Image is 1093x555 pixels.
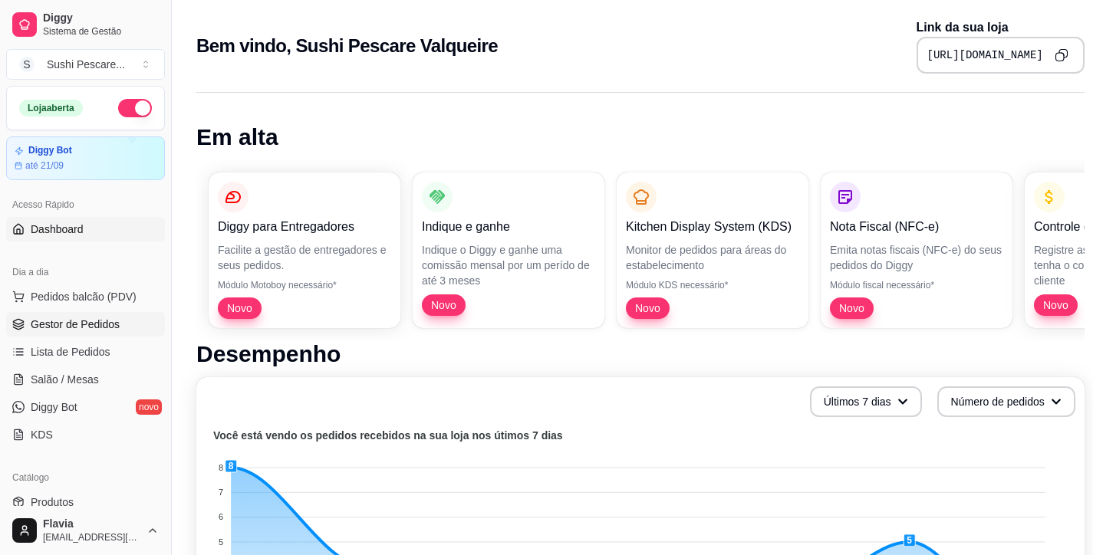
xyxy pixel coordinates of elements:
[209,172,400,328] button: Diggy para EntregadoresFacilite a gestão de entregadores e seus pedidos.Módulo Motoboy necessário...
[218,218,391,236] p: Diggy para Entregadores
[422,218,595,236] p: Indique e ganhe
[6,512,165,549] button: Flavia[EMAIL_ADDRESS][DOMAIN_NAME]
[6,6,165,43] a: DiggySistema de Gestão
[31,344,110,360] span: Lista de Pedidos
[830,242,1003,273] p: Emita notas fiscais (NFC-e) do seus pedidos do Diggy
[937,386,1075,417] button: Número de pedidos
[28,145,72,156] article: Diggy Bot
[196,34,498,58] h2: Bem vindo, Sushi Pescare Valqueire
[821,172,1012,328] button: Nota Fiscal (NFC-e)Emita notas fiscais (NFC-e) do seus pedidos do DiggyMódulo fiscal necessário*Novo
[31,399,77,415] span: Diggy Bot
[31,289,137,304] span: Pedidos balcão (PDV)
[219,463,223,472] tspan: 8
[830,218,1003,236] p: Nota Fiscal (NFC-e)
[927,48,1043,63] pre: [URL][DOMAIN_NAME]
[218,242,391,273] p: Facilite a gestão de entregadores e seus pedidos.
[43,531,140,544] span: [EMAIL_ADDRESS][DOMAIN_NAME]
[626,242,799,273] p: Monitor de pedidos para áreas do estabelecimento
[422,242,595,288] p: Indique o Diggy e ganhe uma comissão mensal por um perído de até 3 meses
[19,57,35,72] span: S
[219,512,223,521] tspan: 6
[6,192,165,217] div: Acesso Rápido
[1049,43,1074,67] button: Copy to clipboard
[6,422,165,447] a: KDS
[6,217,165,241] a: Dashboard
[425,297,463,313] span: Novo
[43,11,159,25] span: Diggy
[43,517,140,531] span: Flavia
[196,340,1085,368] h1: Desempenho
[917,18,1085,37] p: Link da sua loja
[6,284,165,309] button: Pedidos balcão (PDV)
[6,490,165,514] a: Produtos
[6,49,165,80] button: Select a team
[47,57,125,72] div: Sushi Pescare ...
[413,172,604,328] button: Indique e ganheIndique o Diggy e ganhe uma comissão mensal por um perído de até 3 mesesNovo
[6,367,165,392] a: Salão / Mesas
[31,494,74,510] span: Produtos
[6,260,165,284] div: Dia a dia
[6,395,165,419] a: Diggy Botnovo
[31,372,99,387] span: Salão / Mesas
[219,488,223,497] tspan: 7
[629,300,667,316] span: Novo
[43,25,159,38] span: Sistema de Gestão
[19,100,83,117] div: Loja aberta
[810,386,922,417] button: Últimos 7 dias
[31,427,53,442] span: KDS
[6,312,165,337] a: Gestor de Pedidos
[118,99,152,117] button: Alterar Status
[626,218,799,236] p: Kitchen Display System (KDS)
[213,429,563,442] text: Você está vendo os pedidos recebidos na sua loja nos útimos 7 dias
[617,172,808,328] button: Kitchen Display System (KDS)Monitor de pedidos para áreas do estabelecimentoMódulo KDS necessário...
[6,136,165,180] a: Diggy Botaté 21/09
[1037,297,1075,313] span: Novo
[221,300,258,316] span: Novo
[6,465,165,490] div: Catálogo
[31,222,84,237] span: Dashboard
[196,123,1085,151] h1: Em alta
[6,340,165,364] a: Lista de Pedidos
[830,279,1003,291] p: Módulo fiscal necessário*
[219,537,223,547] tspan: 5
[31,317,120,332] span: Gestor de Pedidos
[833,300,871,316] span: Novo
[626,279,799,291] p: Módulo KDS necessário*
[218,279,391,291] p: Módulo Motoboy necessário*
[25,159,64,172] article: até 21/09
